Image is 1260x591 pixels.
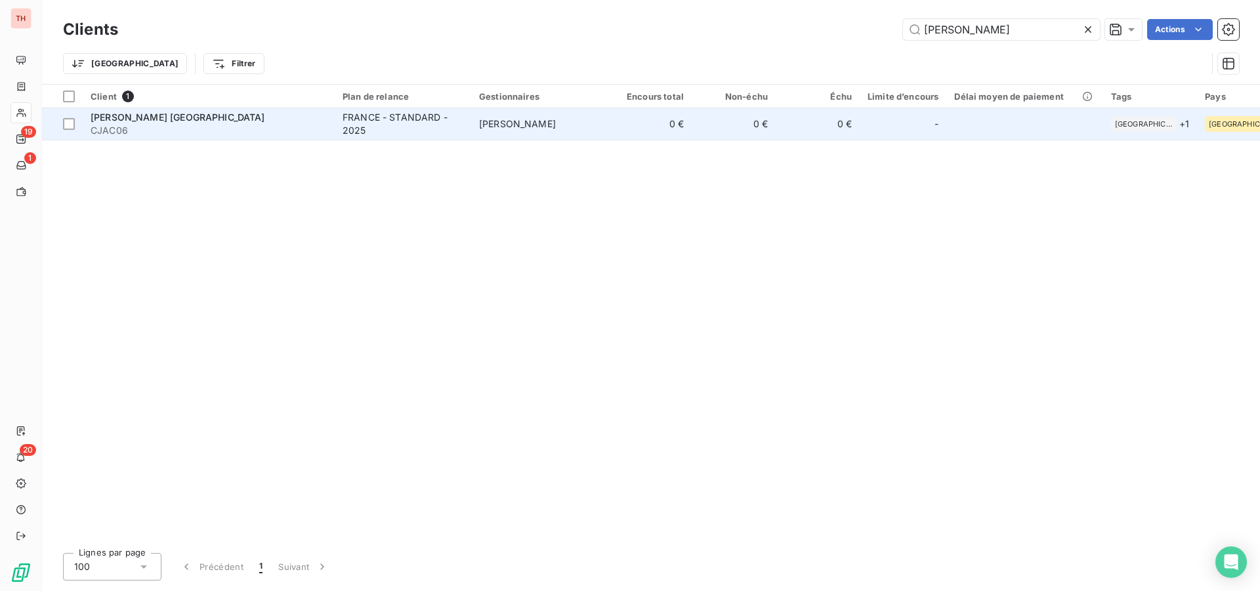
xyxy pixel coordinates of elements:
[74,560,90,573] span: 100
[91,91,117,102] span: Client
[479,118,556,129] span: [PERSON_NAME]
[954,91,1095,102] div: Délai moyen de paiement
[10,8,31,29] div: TH
[172,553,251,581] button: Précédent
[20,444,36,456] span: 20
[63,53,187,74] button: [GEOGRAPHIC_DATA]
[1111,91,1189,102] div: Tags
[608,108,692,140] td: 0 €
[91,112,265,123] span: [PERSON_NAME] [GEOGRAPHIC_DATA]
[776,108,860,140] td: 0 €
[10,562,31,583] img: Logo LeanPay
[270,553,337,581] button: Suivant
[343,111,463,137] div: FRANCE - STANDARD - 2025
[63,18,118,41] h3: Clients
[1147,19,1213,40] button: Actions
[692,108,776,140] td: 0 €
[251,553,270,581] button: 1
[21,126,36,138] span: 19
[91,124,327,137] span: CJAC06
[868,91,938,102] div: Limite d’encours
[784,91,852,102] div: Échu
[24,152,36,164] span: 1
[259,560,262,573] span: 1
[203,53,264,74] button: Filtrer
[934,117,938,131] span: -
[1115,120,1173,128] span: [GEOGRAPHIC_DATA]
[122,91,134,102] span: 1
[700,91,768,102] div: Non-échu
[343,91,463,102] div: Plan de relance
[1179,117,1189,131] span: + 1
[1215,546,1247,578] div: Open Intercom Messenger
[903,19,1100,40] input: Rechercher
[616,91,684,102] div: Encours total
[479,91,600,102] div: Gestionnaires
